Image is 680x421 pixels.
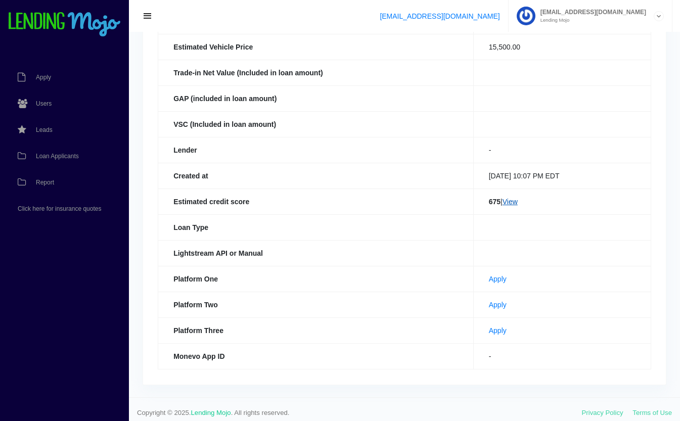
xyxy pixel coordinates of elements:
[158,85,474,111] th: GAP (included in loan amount)
[158,214,474,240] th: Loan Type
[473,34,651,60] td: 15,500.00
[158,34,474,60] th: Estimated Vehicle Price
[158,317,474,343] th: Platform Three
[489,198,501,206] b: 675
[535,18,646,23] small: Lending Mojo
[632,409,672,416] a: Terms of Use
[158,189,474,214] th: Estimated credit score
[191,409,231,416] a: Lending Mojo
[473,189,651,214] td: |
[158,60,474,85] th: Trade-in Net Value (Included in loan amount)
[137,408,582,418] span: Copyright © 2025. . All rights reserved.
[158,137,474,163] th: Lender
[380,12,500,20] a: [EMAIL_ADDRESS][DOMAIN_NAME]
[158,111,474,137] th: VSC (Included in loan amount)
[517,7,535,25] img: Profile image
[489,326,507,335] a: Apply
[36,127,53,133] span: Leads
[18,206,101,212] span: Click here for insurance quotes
[158,292,474,317] th: Platform Two
[503,198,518,206] a: View
[489,301,507,309] a: Apply
[489,275,507,283] a: Apply
[36,179,54,185] span: Report
[158,343,474,369] th: Monevo App ID
[36,153,79,159] span: Loan Applicants
[36,101,52,107] span: Users
[158,163,474,189] th: Created at
[158,240,474,266] th: Lightstream API or Manual
[473,163,651,189] td: [DATE] 10:07 PM EDT
[473,343,651,369] td: -
[158,266,474,292] th: Platform One
[535,9,646,15] span: [EMAIL_ADDRESS][DOMAIN_NAME]
[36,74,51,80] span: Apply
[582,409,623,416] a: Privacy Policy
[473,137,651,163] td: -
[8,12,121,37] img: logo-small.png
